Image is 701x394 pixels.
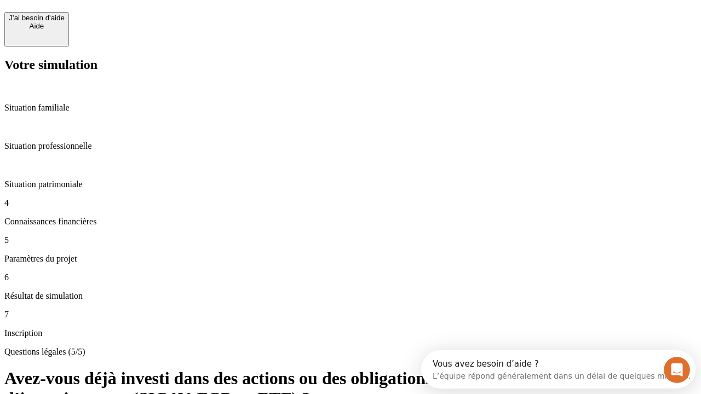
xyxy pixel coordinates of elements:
[421,350,696,389] iframe: Intercom live chat discovery launcher
[4,291,697,301] p: Résultat de simulation
[9,14,65,22] div: J’ai besoin d'aide
[4,310,697,320] p: 7
[4,4,302,34] div: Ouvrir le Messenger Intercom
[664,357,690,383] iframe: Intercom live chat
[4,235,697,245] p: 5
[4,347,697,357] p: Questions légales (5/5)
[4,179,697,189] p: Situation patrimoniale
[4,328,697,338] p: Inscription
[9,22,65,30] div: Aide
[4,141,697,151] p: Situation professionnelle
[4,254,697,264] p: Paramètres du projet
[4,198,697,208] p: 4
[4,103,697,113] p: Situation familiale
[4,12,69,47] button: J’ai besoin d'aideAide
[12,9,269,18] div: Vous avez besoin d’aide ?
[12,18,269,30] div: L’équipe répond généralement dans un délai de quelques minutes.
[4,217,697,227] p: Connaissances financières
[4,273,697,282] p: 6
[4,57,697,72] h2: Votre simulation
